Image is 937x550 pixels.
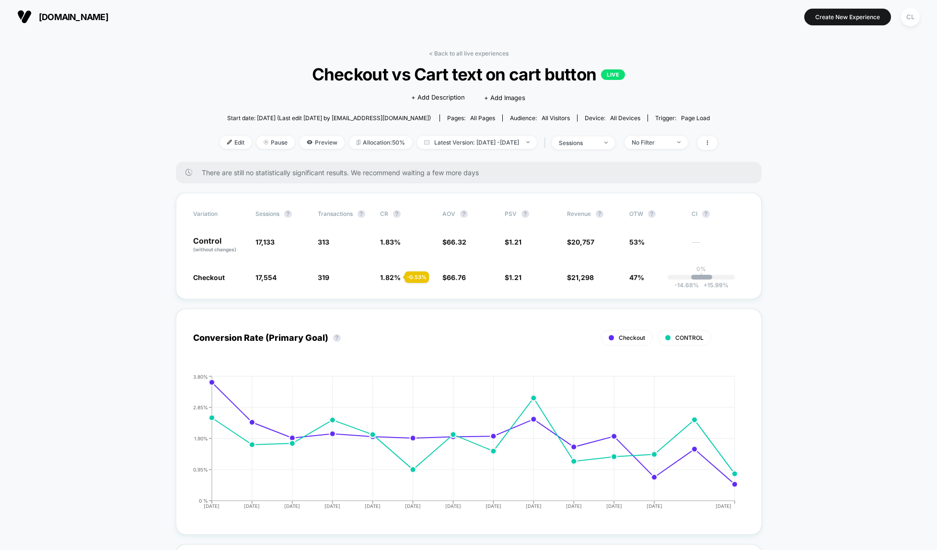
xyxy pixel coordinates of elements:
[227,114,431,122] span: Start date: [DATE] (Last edit [DATE] by [EMAIL_ADDRESS][DOMAIN_NAME])
[484,94,525,101] span: + Add Images
[227,140,232,145] img: edit
[696,265,706,272] p: 0%
[567,210,591,217] span: Revenue
[629,273,644,281] span: 47%
[577,114,648,122] span: Device:
[357,140,360,145] img: rebalance
[193,247,236,252] span: (without changes)
[486,503,501,509] tspan: [DATE]
[333,334,341,342] button: ?
[244,503,260,509] tspan: [DATE]
[509,238,521,246] span: 1.21
[193,404,208,410] tspan: 2.85%
[675,334,704,341] span: CONTROL
[571,238,594,246] span: 20,757
[193,273,225,281] span: Checkout
[567,273,594,281] span: $
[442,273,466,281] span: $
[284,503,300,509] tspan: [DATE]
[202,168,742,177] span: There are still no statistically significant results. We recommend waiting a few more days
[596,210,603,218] button: ?
[619,334,645,341] span: Checkout
[393,210,401,218] button: ?
[365,503,381,509] tspan: [DATE]
[632,139,670,146] div: No Filter
[447,114,495,122] div: Pages:
[447,273,466,281] span: 66.76
[606,503,622,509] tspan: [DATE]
[256,136,295,149] span: Pause
[204,503,220,509] tspan: [DATE]
[405,503,421,509] tspan: [DATE]
[699,281,729,289] span: 15.99 %
[460,210,468,218] button: ?
[716,503,731,509] tspan: [DATE]
[447,238,466,246] span: 66.32
[509,273,521,281] span: 1.21
[510,114,570,122] div: Audience:
[255,238,275,246] span: 17,133
[677,141,681,143] img: end
[702,210,710,218] button: ?
[244,64,692,84] span: Checkout vs Cart text on cart button
[674,281,699,289] span: -14.68 %
[184,374,735,517] div: CONVERSION_RATE
[318,210,353,217] span: Transactions
[704,281,707,289] span: +
[898,7,923,27] button: CL
[681,114,710,122] span: Page Load
[380,238,401,246] span: 1.83 %
[567,238,594,246] span: $
[559,139,597,146] div: sessions
[284,210,292,218] button: ?
[17,10,32,24] img: Visually logo
[505,210,517,217] span: PSV
[14,9,111,24] button: [DOMAIN_NAME]
[324,503,340,509] tspan: [DATE]
[39,12,108,22] span: [DOMAIN_NAME]
[380,273,401,281] span: 1.82 %
[655,114,710,122] div: Trigger:
[417,136,537,149] span: Latest Version: [DATE] - [DATE]
[199,497,208,503] tspan: 0 %
[193,466,208,472] tspan: 0.95%
[601,69,625,80] p: LIVE
[318,238,329,246] span: 313
[566,503,582,509] tspan: [DATE]
[629,210,682,218] span: OTW
[526,503,542,509] tspan: [DATE]
[610,114,640,122] span: all devices
[411,93,465,102] span: + Add Description
[526,141,530,143] img: end
[193,237,246,253] p: Control
[542,136,552,150] span: |
[264,140,268,145] img: end
[505,273,521,281] span: $
[300,136,345,149] span: Preview
[255,210,279,217] span: Sessions
[380,210,388,217] span: CR
[349,136,412,149] span: Allocation: 50%
[358,210,365,218] button: ?
[445,503,461,509] tspan: [DATE]
[424,140,429,145] img: calendar
[470,114,495,122] span: all pages
[692,239,744,253] span: ---
[647,503,662,509] tspan: [DATE]
[648,210,656,218] button: ?
[571,273,594,281] span: 21,298
[804,9,891,25] button: Create New Experience
[193,210,246,218] span: Variation
[901,8,920,26] div: CL
[521,210,529,218] button: ?
[604,142,608,144] img: end
[442,238,466,246] span: $
[193,373,208,379] tspan: 3.80%
[542,114,570,122] span: All Visitors
[255,273,277,281] span: 17,554
[220,136,252,149] span: Edit
[629,238,645,246] span: 53%
[442,210,455,217] span: AOV
[692,210,744,218] span: CI
[318,273,329,281] span: 319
